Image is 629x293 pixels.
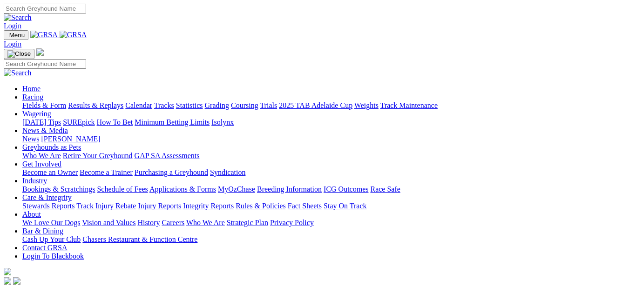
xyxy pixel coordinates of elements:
[370,185,400,193] a: Race Safe
[354,101,379,109] a: Weights
[4,30,28,40] button: Toggle navigation
[22,210,41,218] a: About
[60,31,87,39] img: GRSA
[4,49,34,59] button: Toggle navigation
[41,135,100,143] a: [PERSON_NAME]
[135,118,210,126] a: Minimum Betting Limits
[22,219,80,226] a: We Love Our Dogs
[22,185,625,193] div: Industry
[218,185,255,193] a: MyOzChase
[22,101,66,109] a: Fields & Form
[22,202,74,210] a: Stewards Reports
[270,219,314,226] a: Privacy Policy
[135,168,208,176] a: Purchasing a Greyhound
[22,252,84,260] a: Login To Blackbook
[231,101,258,109] a: Coursing
[82,235,197,243] a: Chasers Restaurant & Function Centre
[4,277,11,285] img: facebook.svg
[22,85,41,93] a: Home
[22,168,625,177] div: Get Involved
[13,277,20,285] img: twitter.svg
[80,168,133,176] a: Become a Trainer
[227,219,268,226] a: Strategic Plan
[82,219,135,226] a: Vision and Values
[76,202,136,210] a: Track Injury Rebate
[176,101,203,109] a: Statistics
[22,160,61,168] a: Get Involved
[288,202,322,210] a: Fact Sheets
[4,59,86,69] input: Search
[4,13,32,22] img: Search
[22,219,625,227] div: About
[4,69,32,77] img: Search
[324,202,366,210] a: Stay On Track
[236,202,286,210] a: Rules & Policies
[22,110,51,118] a: Wagering
[22,193,72,201] a: Care & Integrity
[380,101,438,109] a: Track Maintenance
[22,143,81,151] a: Greyhounds as Pets
[22,93,43,101] a: Racing
[4,40,21,48] a: Login
[22,202,625,210] div: Care & Integrity
[4,22,21,30] a: Login
[63,152,133,160] a: Retire Your Greyhound
[257,185,322,193] a: Breeding Information
[22,235,81,243] a: Cash Up Your Club
[186,219,225,226] a: Who We Are
[4,268,11,275] img: logo-grsa-white.png
[68,101,123,109] a: Results & Replays
[4,4,86,13] input: Search
[149,185,216,193] a: Applications & Forms
[154,101,174,109] a: Tracks
[22,185,95,193] a: Bookings & Scratchings
[97,185,148,193] a: Schedule of Fees
[36,48,44,56] img: logo-grsa-white.png
[22,135,625,143] div: News & Media
[211,118,234,126] a: Isolynx
[22,227,63,235] a: Bar & Dining
[22,101,625,110] div: Racing
[22,118,61,126] a: [DATE] Tips
[162,219,184,226] a: Careers
[205,101,229,109] a: Grading
[22,168,78,176] a: Become an Owner
[183,202,234,210] a: Integrity Reports
[137,219,160,226] a: History
[22,177,47,185] a: Industry
[22,244,67,252] a: Contact GRSA
[63,118,95,126] a: SUREpick
[125,101,152,109] a: Calendar
[138,202,181,210] a: Injury Reports
[7,50,31,58] img: Close
[279,101,352,109] a: 2025 TAB Adelaide Cup
[22,135,39,143] a: News
[22,152,61,160] a: Who We Are
[97,118,133,126] a: How To Bet
[22,235,625,244] div: Bar & Dining
[135,152,200,160] a: GAP SA Assessments
[30,31,58,39] img: GRSA
[210,168,245,176] a: Syndication
[22,127,68,134] a: News & Media
[22,118,625,127] div: Wagering
[260,101,277,109] a: Trials
[22,152,625,160] div: Greyhounds as Pets
[9,32,25,39] span: Menu
[324,185,368,193] a: ICG Outcomes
